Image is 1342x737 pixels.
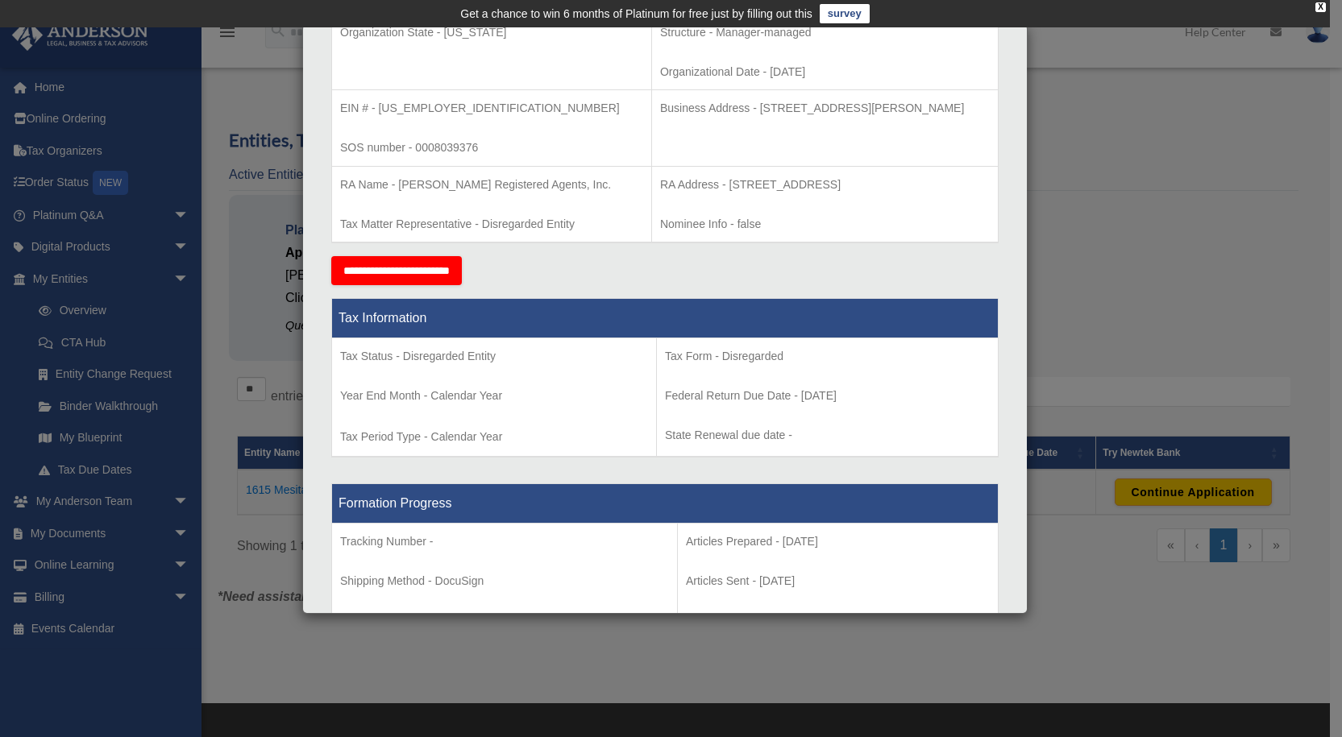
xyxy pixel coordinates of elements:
p: Tracking Number - [340,532,669,552]
p: Tax Status - Disregarded Entity [340,346,648,366]
p: Organizational Date - [DATE] [660,62,990,82]
th: Tax Information [332,299,999,338]
p: Shipping Method - DocuSign [340,571,669,591]
p: Year End Month - Calendar Year [340,386,648,406]
p: Organization State - [US_STATE] [340,23,643,43]
p: RA Name - [PERSON_NAME] Registered Agents, Inc. [340,175,643,195]
p: EIN # - [US_EMPLOYER_IDENTIFICATION_NUMBER] [340,98,643,118]
p: Nominee Info - false [660,214,990,234]
a: survey [820,4,870,23]
p: SOS number - 0008039376 [340,138,643,158]
p: Articles Sent - [DATE] [686,571,990,591]
p: Tax Matter Representative - Disregarded Entity [340,214,643,234]
p: RA Address - [STREET_ADDRESS] [660,175,990,195]
p: Business Address - [STREET_ADDRESS][PERSON_NAME] [660,98,990,118]
th: Formation Progress [332,484,999,524]
p: Date Shipped - [DATE] [686,611,990,631]
p: Federal Return Due Date - [DATE] [665,386,990,406]
p: Articles Prepared - [DATE] [686,532,990,552]
p: Structure - Manager-managed [660,23,990,43]
div: close [1315,2,1326,12]
p: Tax Form - Disregarded [665,346,990,366]
td: Tax Period Type - Calendar Year [332,338,657,458]
div: Get a chance to win 6 months of Platinum for free just by filling out this [460,4,812,23]
p: State Renewal due date - [665,425,990,445]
